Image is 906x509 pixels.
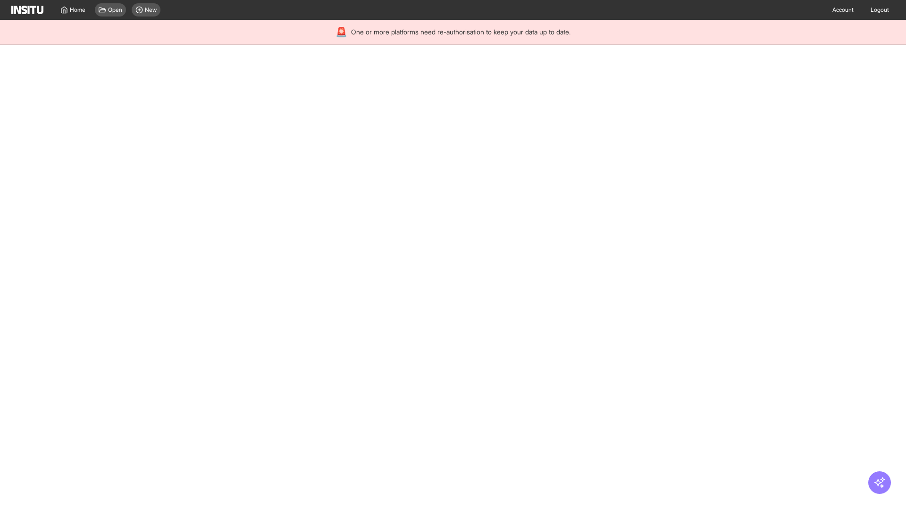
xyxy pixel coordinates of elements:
[145,6,157,14] span: New
[108,6,122,14] span: Open
[336,25,347,39] div: 🚨
[70,6,85,14] span: Home
[351,27,570,37] span: One or more platforms need re-authorisation to keep your data up to date.
[11,6,43,14] img: Logo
